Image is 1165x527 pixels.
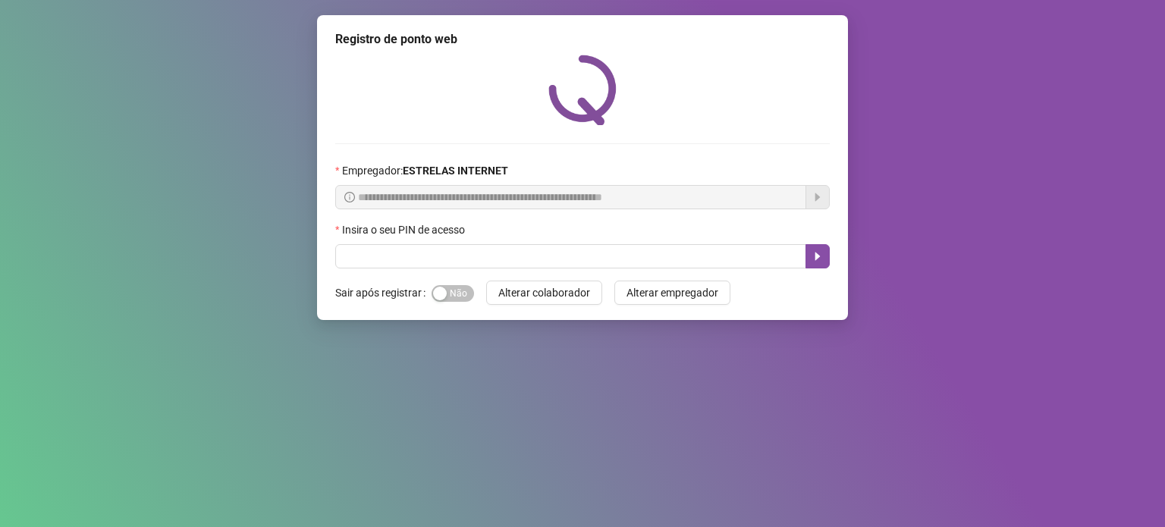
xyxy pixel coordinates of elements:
[342,162,508,179] span: Empregador :
[812,250,824,262] span: caret-right
[626,284,718,301] span: Alterar empregador
[335,221,475,238] label: Insira o seu PIN de acesso
[548,55,617,125] img: QRPoint
[486,281,602,305] button: Alterar colaborador
[614,281,730,305] button: Alterar empregador
[335,281,432,305] label: Sair após registrar
[344,192,355,202] span: info-circle
[335,30,830,49] div: Registro de ponto web
[498,284,590,301] span: Alterar colaborador
[403,165,508,177] strong: ESTRELAS INTERNET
